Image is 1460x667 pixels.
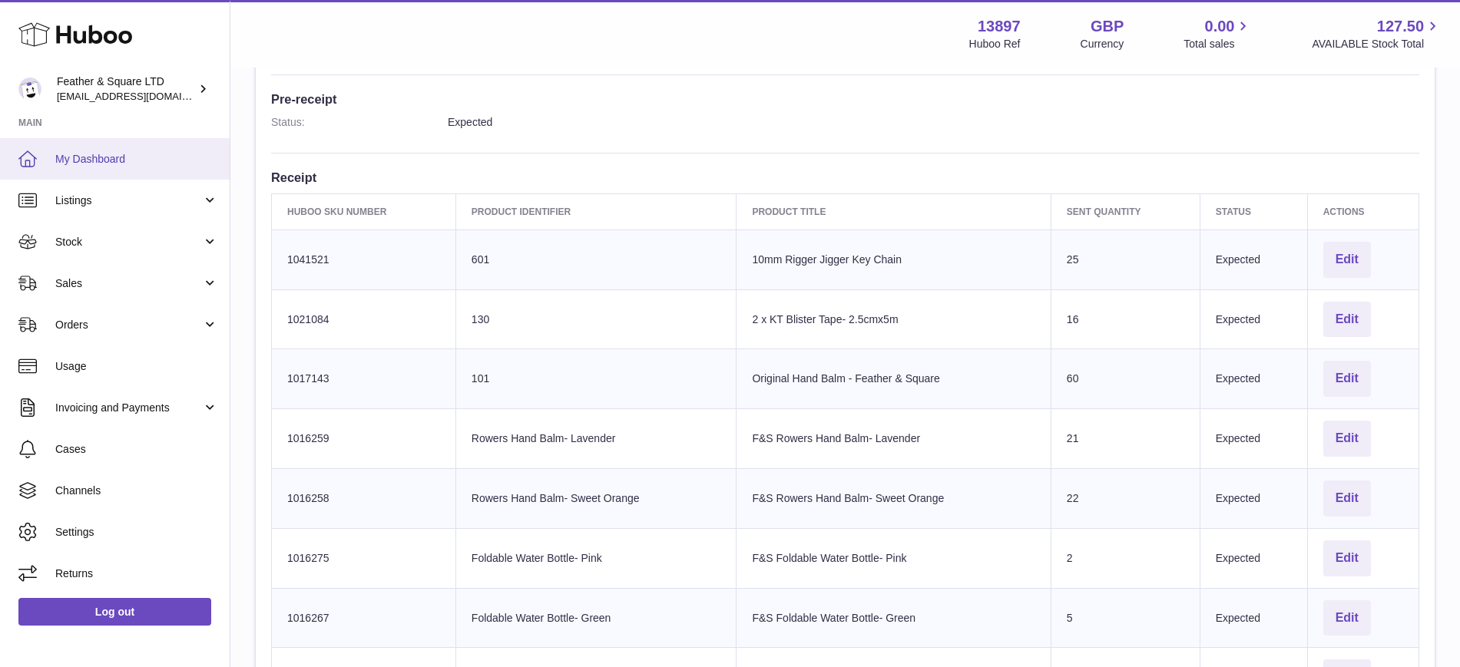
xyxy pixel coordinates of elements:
td: 101 [455,349,737,409]
td: Expected [1200,289,1307,349]
span: Orders [55,318,202,332]
span: 0.00 [1205,16,1235,37]
td: 1021084 [272,289,456,349]
td: Rowers Hand Balm- Lavender [455,409,737,469]
div: Feather & Square LTD [57,74,195,104]
span: Cases [55,442,218,457]
button: Edit [1323,242,1371,278]
span: Listings [55,193,202,208]
td: Expected [1200,229,1307,289]
td: 1017143 [272,349,456,409]
td: 22 [1051,469,1200,529]
td: 2 [1051,528,1200,588]
a: 127.50 AVAILABLE Stock Total [1312,16,1442,51]
button: Edit [1323,600,1371,636]
button: Edit [1323,480,1371,517]
span: My Dashboard [55,152,218,167]
dt: Status: [271,115,448,130]
td: 16 [1051,289,1200,349]
td: 21 [1051,409,1200,469]
span: [EMAIL_ADDRESS][DOMAIN_NAME] [57,90,226,102]
th: Sent Quantity [1051,193,1200,229]
th: Status [1200,193,1307,229]
th: Huboo SKU Number [272,193,456,229]
dd: Expected [448,115,1419,130]
td: 1016259 [272,409,456,469]
td: Expected [1200,409,1307,469]
span: Channels [55,484,218,498]
td: Expected [1200,588,1307,648]
td: Expected [1200,349,1307,409]
a: 0.00 Total sales [1184,16,1252,51]
div: Currency [1081,37,1124,51]
span: 127.50 [1377,16,1424,37]
td: F&S Foldable Water Bottle- Green [737,588,1051,648]
td: 1016275 [272,528,456,588]
td: F&S Rowers Hand Balm- Lavender [737,409,1051,469]
button: Edit [1323,540,1371,576]
strong: GBP [1091,16,1124,37]
span: Total sales [1184,37,1252,51]
td: 130 [455,289,737,349]
td: Original Hand Balm - Feather & Square [737,349,1051,409]
img: feathernsquare@gmail.com [18,78,41,101]
td: 601 [455,229,737,289]
th: Product Identifier [455,193,737,229]
button: Edit [1323,302,1371,338]
strong: 13897 [978,16,1021,37]
span: Returns [55,566,218,581]
div: Huboo Ref [969,37,1021,51]
td: 60 [1051,349,1200,409]
td: F&S Rowers Hand Balm- Sweet Orange [737,469,1051,529]
button: Edit [1323,421,1371,457]
th: Product title [737,193,1051,229]
th: Actions [1307,193,1419,229]
td: Rowers Hand Balm- Sweet Orange [455,469,737,529]
td: Expected [1200,528,1307,588]
td: 2 x KT Blister Tape- 2.5cmx5m [737,289,1051,349]
span: Sales [55,276,202,291]
td: F&S Foldable Water Bottle- Pink [737,528,1051,588]
td: 5 [1051,588,1200,648]
h3: Receipt [271,169,1419,186]
td: 1041521 [272,229,456,289]
h3: Pre-receipt [271,91,1419,107]
td: 1016258 [272,469,456,529]
span: Usage [55,359,218,374]
span: Stock [55,235,202,249]
td: Expected [1200,469,1307,529]
td: Foldable Water Bottle- Green [455,588,737,648]
td: Foldable Water Bottle- Pink [455,528,737,588]
td: 10mm Rigger Jigger Key Chain [737,229,1051,289]
td: 1016267 [272,588,456,648]
span: Settings [55,525,218,540]
button: Edit [1323,361,1371,397]
td: 25 [1051,229,1200,289]
span: AVAILABLE Stock Total [1312,37,1442,51]
span: Invoicing and Payments [55,401,202,415]
a: Log out [18,598,211,626]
